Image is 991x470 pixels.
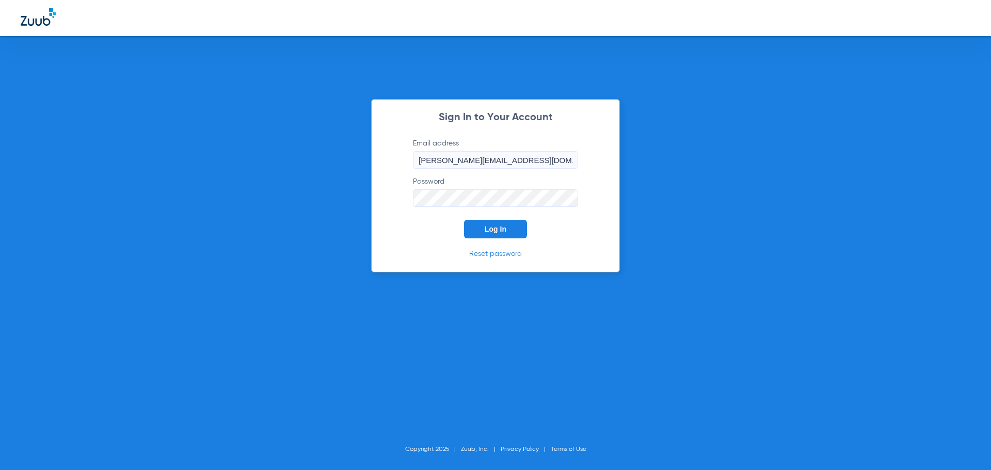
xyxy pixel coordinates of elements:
input: Password [413,189,578,207]
label: Email address [413,138,578,169]
h2: Sign In to Your Account [397,112,594,123]
li: Zuub, Inc. [461,444,501,455]
a: Terms of Use [551,446,586,452]
a: Reset password [469,250,522,257]
label: Password [413,176,578,207]
input: Email address [413,151,578,169]
li: Copyright 2025 [405,444,461,455]
span: Log In [485,225,506,233]
button: Log In [464,220,527,238]
iframe: Chat Widget [939,420,991,470]
a: Privacy Policy [501,446,539,452]
img: Zuub Logo [21,8,56,26]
